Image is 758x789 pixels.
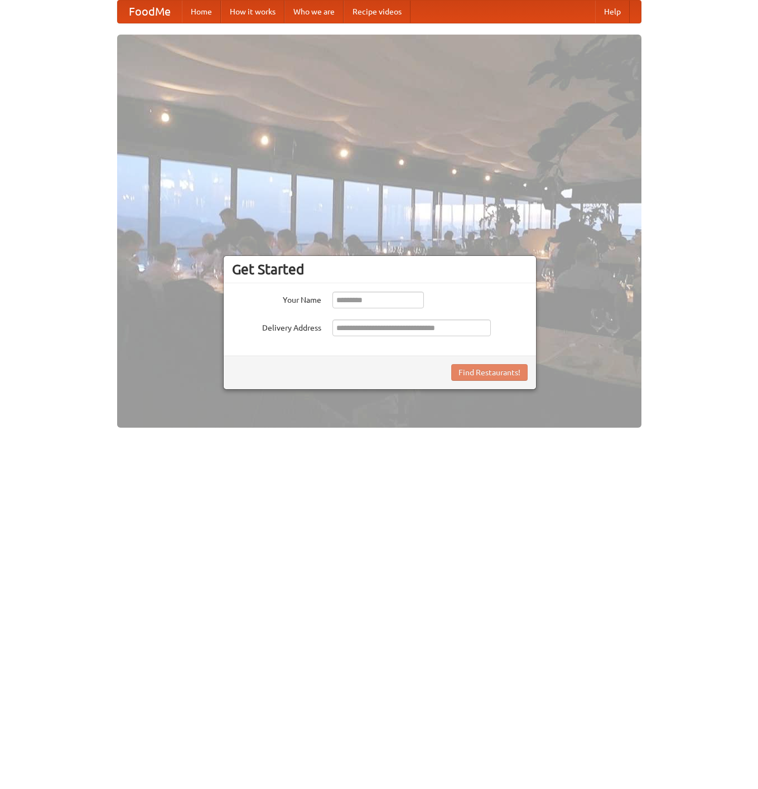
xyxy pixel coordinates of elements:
[595,1,630,23] a: Help
[118,1,182,23] a: FoodMe
[451,364,528,381] button: Find Restaurants!
[232,261,528,278] h3: Get Started
[232,292,321,306] label: Your Name
[182,1,221,23] a: Home
[221,1,284,23] a: How it works
[284,1,344,23] a: Who we are
[344,1,411,23] a: Recipe videos
[232,320,321,333] label: Delivery Address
